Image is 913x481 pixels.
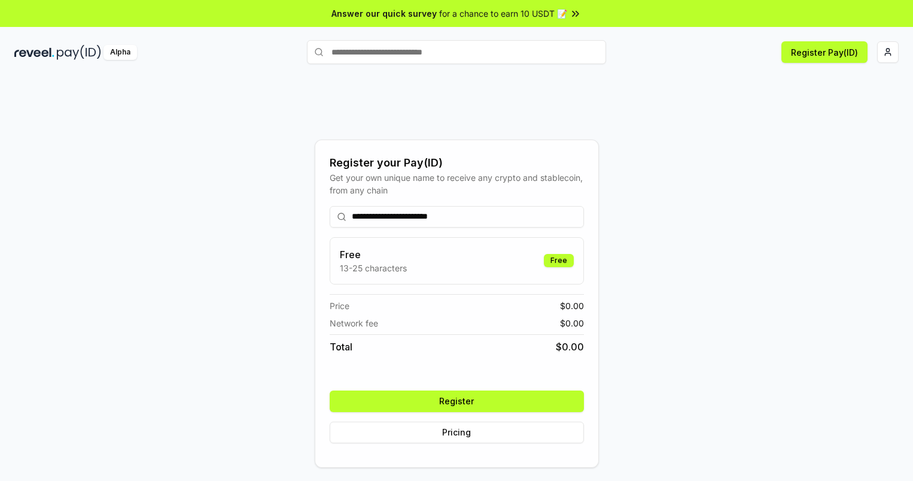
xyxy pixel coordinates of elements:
[544,254,574,267] div: Free
[560,317,584,329] span: $ 0.00
[330,155,584,171] div: Register your Pay(ID)
[330,171,584,196] div: Get your own unique name to receive any crypto and stablecoin, from any chain
[330,422,584,443] button: Pricing
[104,45,137,60] div: Alpha
[781,41,868,63] button: Register Pay(ID)
[340,262,407,274] p: 13-25 characters
[439,7,567,20] span: for a chance to earn 10 USDT 📝
[556,340,584,354] span: $ 0.00
[14,45,54,60] img: reveel_dark
[340,247,407,262] h3: Free
[330,340,352,354] span: Total
[330,300,349,312] span: Price
[57,45,101,60] img: pay_id
[330,391,584,412] button: Register
[330,317,378,329] span: Network fee
[331,7,437,20] span: Answer our quick survey
[560,300,584,312] span: $ 0.00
